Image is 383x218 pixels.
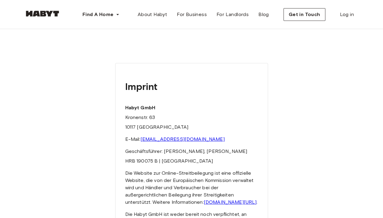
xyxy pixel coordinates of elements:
[289,11,320,18] span: Get in Touch
[138,11,167,18] span: About Habyt
[125,157,258,165] p: HRB 190075 B | [GEOGRAPHIC_DATA]
[212,8,254,21] a: For Landlords
[125,136,258,143] p: E-Mail:
[177,11,207,18] span: For Business
[284,8,325,21] button: Get in Touch
[254,8,274,21] a: Blog
[340,11,354,18] span: Log in
[78,8,124,21] button: Find A Home
[133,8,172,21] a: About Habyt
[217,11,249,18] span: For Landlords
[125,105,156,111] strong: Habyt GmbH
[125,148,258,155] p: Geschäftsführer: [PERSON_NAME], [PERSON_NAME]
[125,114,258,121] p: Kronenstr. 63
[125,170,258,206] p: Die Website zur Online-Streitbeilegung ist eine offizielle Website, die von der Europäischen Komm...
[82,11,113,18] span: Find A Home
[125,124,258,131] p: 10117 [GEOGRAPHIC_DATA]
[172,8,212,21] a: For Business
[204,199,257,205] a: [DOMAIN_NAME][URL]
[140,136,225,142] a: [EMAIL_ADDRESS][DOMAIN_NAME]
[335,8,359,21] a: Log in
[258,11,269,18] span: Blog
[24,11,61,17] img: Habyt
[125,81,158,92] strong: Imprint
